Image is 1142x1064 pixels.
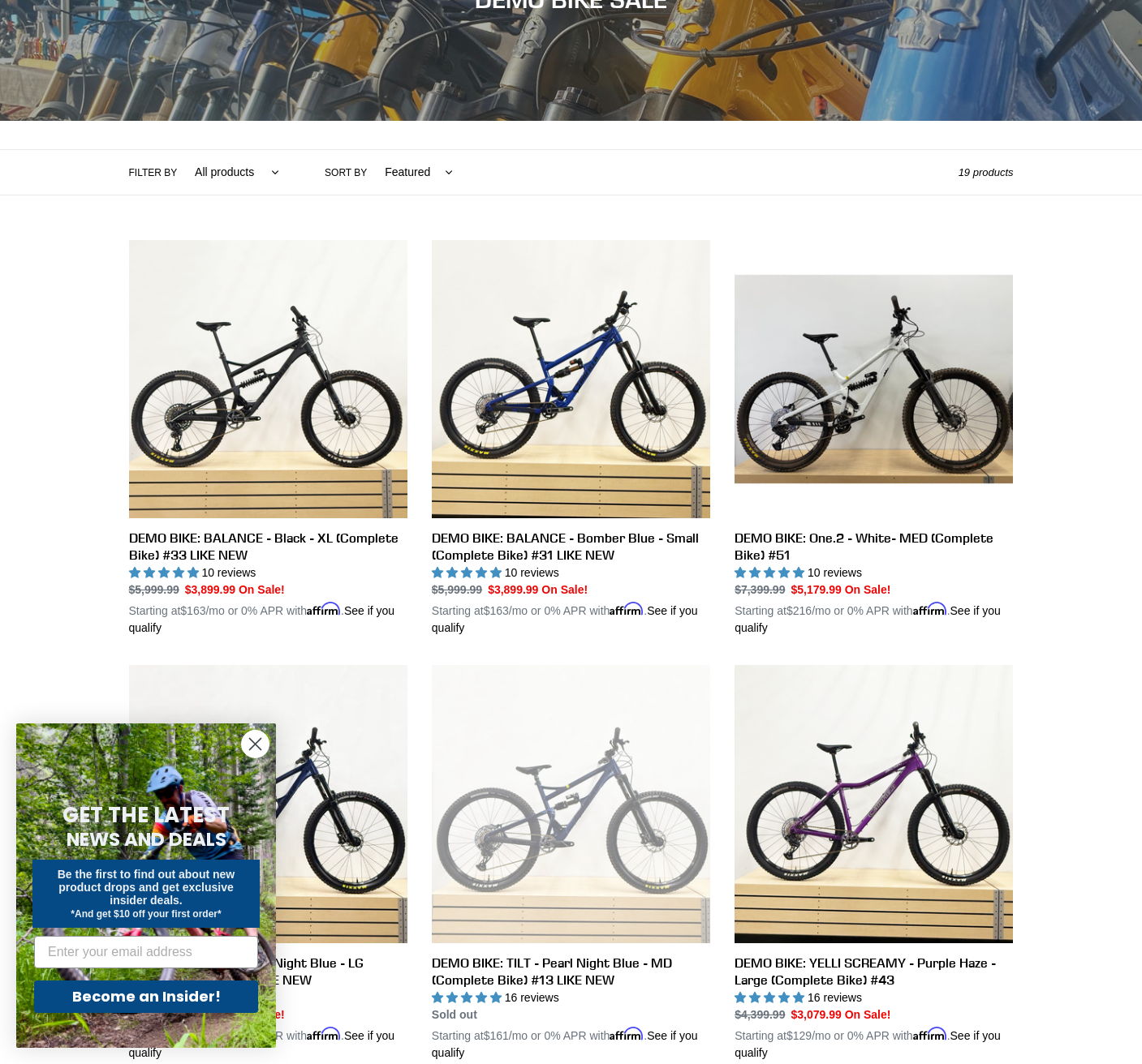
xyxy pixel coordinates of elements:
label: Sort by [325,165,367,180]
input: Enter your email address [34,936,258,968]
span: Be the first to find out about new product drops and get exclusive insider deals. [58,868,235,907]
span: 19 products [959,166,1014,178]
button: Close dialog [241,730,269,758]
span: GET THE LATEST [62,800,230,830]
label: Filter by [129,165,178,180]
button: Become an Insider! [34,980,258,1013]
span: NEWS AND DEALS [67,826,226,852]
span: *And get $10 off your first order* [71,908,221,920]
